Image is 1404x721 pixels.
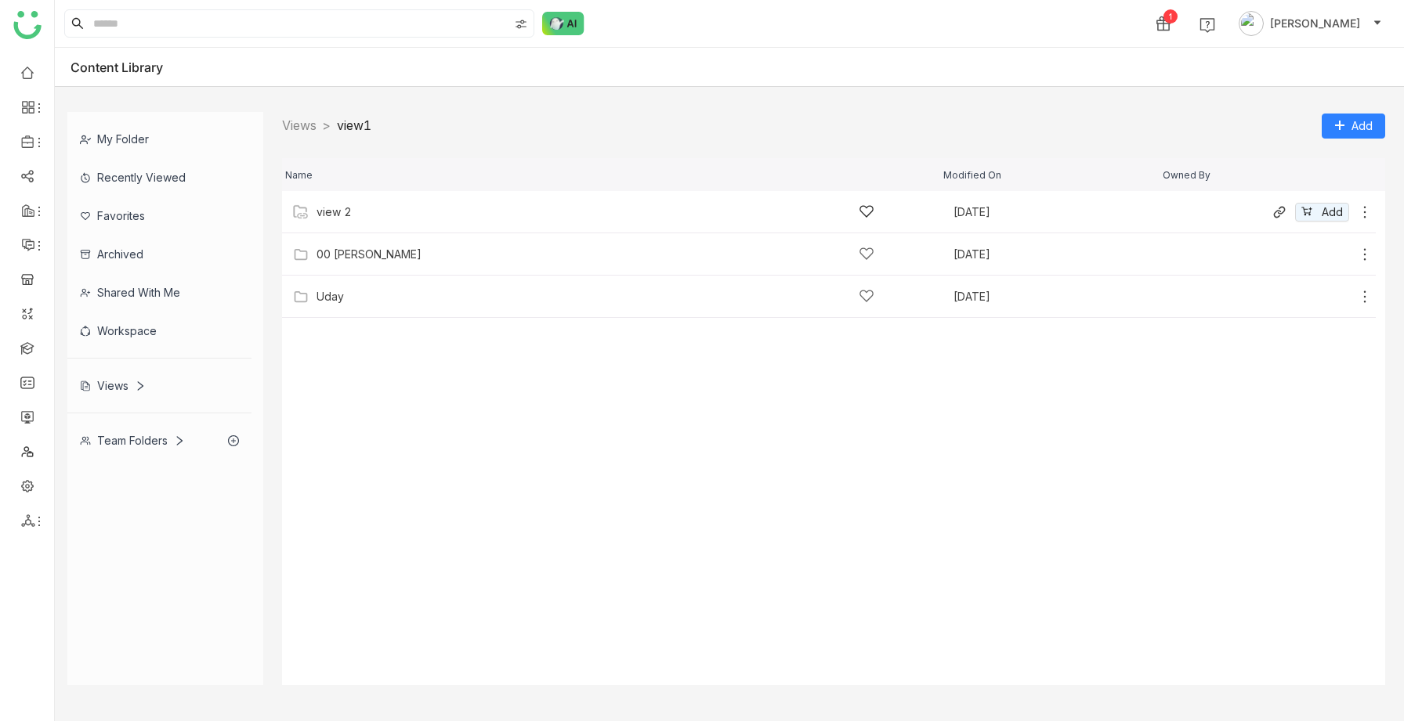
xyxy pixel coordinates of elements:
div: Recently Viewed [67,158,251,196]
span: Add [1352,117,1373,135]
a: 00 [PERSON_NAME] [317,248,422,261]
div: Team Folders [80,434,185,447]
img: search-type.svg [515,18,527,31]
span: view1 [337,117,371,133]
span: Owned By [1163,170,1210,180]
img: Folder [293,247,309,262]
span: Modified On [943,170,1001,180]
div: [DATE] [953,249,1156,260]
span: Add [1322,204,1343,221]
div: 1 [1163,9,1178,23]
div: Workspace [67,312,251,350]
div: Content Library [71,59,186,75]
span: [PERSON_NAME] [1270,15,1360,32]
button: Add [1295,203,1349,222]
div: Archived [67,235,251,273]
img: Folder [293,204,309,220]
a: view 2 [317,206,352,218]
img: logo [13,11,42,39]
div: Shared with me [67,273,251,312]
a: Uday [317,290,344,303]
img: avatar [1239,11,1264,36]
div: My Folder [67,120,251,158]
div: [DATE] [953,207,1156,218]
nz-breadcrumb-separator: > [323,117,331,133]
img: ask-buddy-normal.svg [542,12,584,35]
div: [DATE] [953,291,1156,302]
a: Views [282,117,317,133]
button: Add [1322,114,1385,139]
div: Favorites [67,196,251,235]
span: Name [285,170,313,180]
img: help.svg [1200,17,1215,33]
img: Folder [293,289,309,305]
div: Views [80,379,146,392]
button: [PERSON_NAME] [1236,11,1385,36]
